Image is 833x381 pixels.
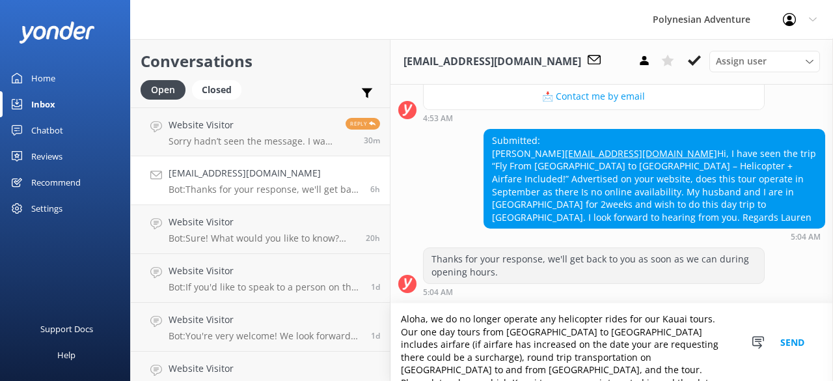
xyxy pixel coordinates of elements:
div: Inbox [31,91,55,117]
div: Settings [31,195,62,221]
div: Assign User [709,51,820,72]
a: [EMAIL_ADDRESS][DOMAIN_NAME]Bot:Thanks for your response, we'll get back to you as soon as we can... [131,156,390,205]
div: Thanks for your response, we'll get back to you as soon as we can during opening hours. [424,248,764,283]
span: 10:42am 10-Aug-2025 (UTC -10:00) Pacific/Honolulu [364,135,380,146]
p: Bot: Sure! What would you like to know? Feel free to ask about tour details, availability, pickup... [169,233,356,244]
div: Reviews [31,143,62,169]
h3: [EMAIL_ADDRESS][DOMAIN_NAME] [403,53,581,70]
a: Open [141,82,192,96]
strong: 5:04 AM [791,233,821,241]
div: Home [31,65,55,91]
a: Website VisitorBot:You're very welcome! We look forward to seeing you on a Polynesian Adventure.1d [131,303,390,352]
a: [EMAIL_ADDRESS][DOMAIN_NAME] [565,147,717,160]
a: Website VisitorBot:Sure! What would you like to know? Feel free to ask about tour details, availa... [131,205,390,254]
a: Closed [192,82,248,96]
span: 02:17pm 09-Aug-2025 (UTC -10:00) Pacific/Honolulu [366,233,380,244]
div: Submitted: [PERSON_NAME] Hi, I have seen the trip “Fly From [GEOGRAPHIC_DATA] to [GEOGRAPHIC_DATA... [484,130,825,228]
h4: Website Visitor [169,215,356,229]
button: Send [768,303,817,381]
span: 07:31am 09-Aug-2025 (UTC -10:00) Pacific/Honolulu [371,281,380,292]
p: Bot: Thanks for your response, we'll get back to you as soon as we can during opening hours. [169,184,361,195]
h4: Website Visitor [169,264,361,278]
a: Website VisitorBot:If you'd like to speak to a person on the Polynesian Adventure Team, please ca... [131,254,390,303]
div: Help [57,342,75,368]
span: Reply [346,118,380,130]
span: Assign user [716,54,767,68]
div: Open [141,80,185,100]
h4: Website Visitor [169,313,361,327]
textarea: Aloha, we do no longer operate any helicopter rides for our Kauai tours. Our one day tours from [... [390,303,833,381]
p: Bot: If you'd like to speak to a person on the Polynesian Adventure Team, please call [PHONE_NUMB... [169,281,361,293]
span: 07:09am 09-Aug-2025 (UTC -10:00) Pacific/Honolulu [371,330,380,341]
div: Support Docs [40,316,93,342]
h2: Conversations [141,49,380,74]
div: Chatbot [31,117,63,143]
h4: Website Visitor [169,118,336,132]
img: yonder-white-logo.png [20,21,94,43]
h4: [EMAIL_ADDRESS][DOMAIN_NAME] [169,166,361,180]
p: Sorry hadn’t seen the message. I was looking at [DATE] [169,135,336,147]
div: 04:53am 10-Aug-2025 (UTC -10:00) Pacific/Honolulu [423,113,765,122]
strong: 5:04 AM [423,289,453,296]
span: 05:04am 10-Aug-2025 (UTC -10:00) Pacific/Honolulu [370,184,380,195]
h4: Website Visitor [169,361,361,376]
div: 05:04am 10-Aug-2025 (UTC -10:00) Pacific/Honolulu [423,287,765,296]
div: Recommend [31,169,81,195]
div: 05:04am 10-Aug-2025 (UTC -10:00) Pacific/Honolulu [484,232,825,241]
strong: 4:53 AM [423,115,453,122]
a: Website VisitorSorry hadn’t seen the message. I was looking at [DATE]Reply30m [131,107,390,156]
button: 📩 Contact me by email [424,83,764,109]
div: Closed [192,80,241,100]
p: Bot: You're very welcome! We look forward to seeing you on a Polynesian Adventure. [169,330,361,342]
